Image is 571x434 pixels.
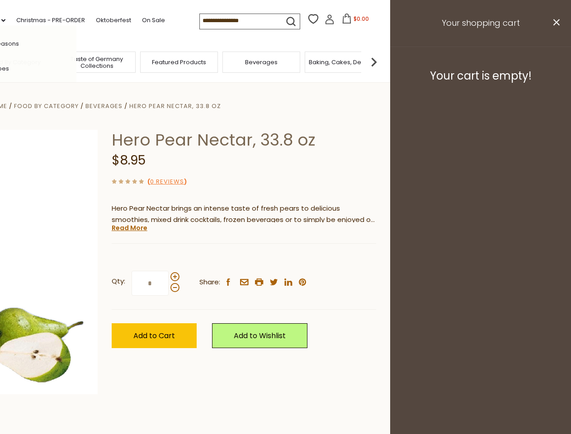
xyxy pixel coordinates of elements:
[14,102,79,110] a: Food By Category
[112,223,147,232] a: Read More
[212,323,307,348] a: Add to Wishlist
[365,53,383,71] img: next arrow
[336,14,375,27] button: $0.00
[147,177,187,186] span: ( )
[16,15,85,25] a: Christmas - PRE-ORDER
[133,330,175,341] span: Add to Cart
[354,15,369,23] span: $0.00
[129,102,221,110] a: Hero Pear Nectar, 33.8 oz
[112,203,376,226] p: Hero Pear Nectar brings an intense taste of fresh pears to delicious smoothies, mixed drink cockt...
[112,276,125,287] strong: Qty:
[61,56,133,69] a: Taste of Germany Collections
[199,277,220,288] span: Share:
[401,69,560,83] h3: Your cart is empty!
[112,130,376,150] h1: Hero Pear Nectar, 33.8 oz
[132,271,169,296] input: Qty:
[309,59,379,66] a: Baking, Cakes, Desserts
[96,15,131,25] a: Oktoberfest
[142,15,165,25] a: On Sale
[112,323,197,348] button: Add to Cart
[85,102,123,110] a: Beverages
[152,59,206,66] a: Featured Products
[112,151,146,169] span: $8.95
[150,177,184,187] a: 0 Reviews
[245,59,278,66] a: Beverages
